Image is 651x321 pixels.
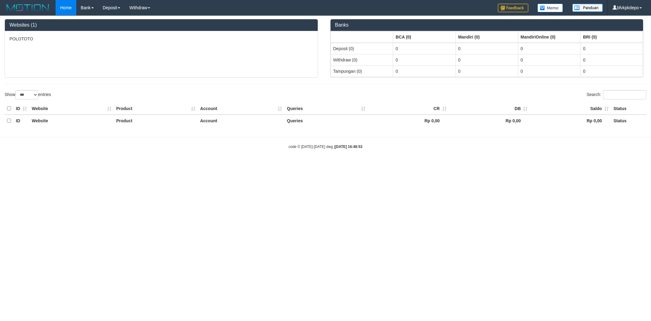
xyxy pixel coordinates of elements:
[572,4,603,12] img: panduan.png
[449,115,530,127] th: Rp 0,00
[368,115,449,127] th: Rp 0,00
[393,65,456,77] td: 0
[611,103,646,115] th: Status
[537,4,563,12] img: Button%20Memo.svg
[335,22,639,28] h3: Banks
[284,115,368,127] th: Queries
[284,103,368,115] th: Queries
[13,115,29,127] th: ID
[29,115,114,127] th: Website
[5,90,51,99] label: Show entries
[580,43,643,54] td: 0
[455,31,518,43] th: Group: activate to sort column ascending
[335,145,362,149] strong: [DATE] 16:48:53
[518,43,580,54] td: 0
[331,54,393,65] td: Withdraw (0)
[518,65,580,77] td: 0
[15,90,38,99] select: Showentries
[114,115,198,127] th: Product
[587,90,646,99] label: Search:
[331,43,393,54] td: Deposit (0)
[455,54,518,65] td: 0
[368,103,449,115] th: CR
[530,103,611,115] th: Saldo
[13,103,29,115] th: ID
[393,43,456,54] td: 0
[455,43,518,54] td: 0
[530,115,611,127] th: Rp 0,00
[393,54,456,65] td: 0
[603,90,646,99] input: Search:
[114,103,198,115] th: Product
[518,54,580,65] td: 0
[580,54,643,65] td: 0
[580,31,643,43] th: Group: activate to sort column ascending
[289,145,363,149] small: code © [DATE]-[DATE] dwg |
[331,65,393,77] td: Tampungan (0)
[449,103,530,115] th: DB
[198,103,284,115] th: Account
[518,31,580,43] th: Group: activate to sort column ascending
[455,65,518,77] td: 0
[5,3,51,12] img: MOTION_logo.png
[393,31,456,43] th: Group: activate to sort column ascending
[498,4,528,12] img: Feedback.jpg
[29,103,114,115] th: Website
[611,115,646,127] th: Status
[9,22,313,28] h3: Websites (1)
[198,115,284,127] th: Account
[9,36,313,42] p: POLOTOTO
[331,31,393,43] th: Group: activate to sort column ascending
[580,65,643,77] td: 0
